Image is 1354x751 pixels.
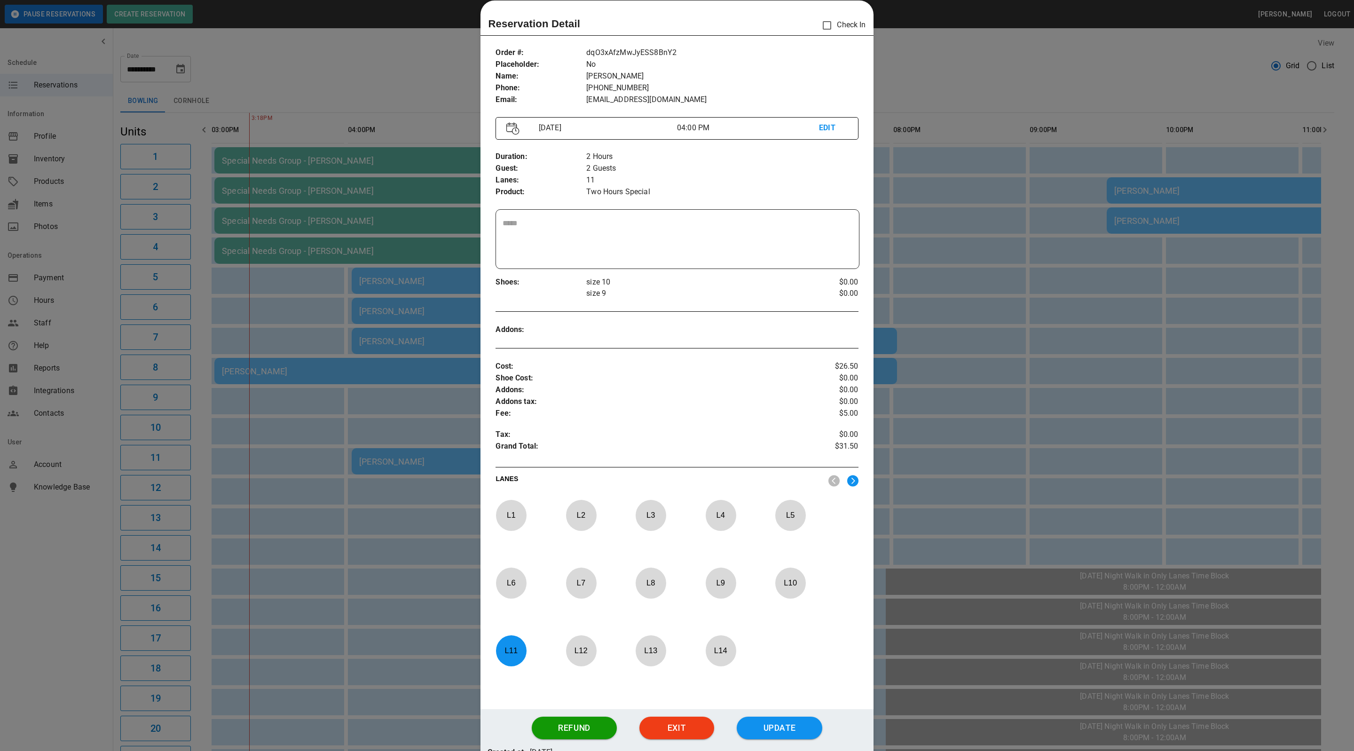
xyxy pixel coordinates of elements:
[828,475,840,487] img: nav_left.svg
[532,717,617,739] button: Refund
[496,572,527,594] p: L 6
[586,59,858,71] p: No
[798,384,858,396] p: $0.00
[496,474,820,487] p: LANES
[496,82,586,94] p: Phone :
[586,288,798,299] p: size 9
[677,122,819,134] p: 04:00 PM
[496,384,798,396] p: Addons :
[496,408,798,419] p: Fee :
[496,324,586,336] p: Addons :
[705,640,736,662] p: L 14
[817,16,866,35] p: Check In
[566,572,597,594] p: L 7
[496,94,586,106] p: Email :
[798,372,858,384] p: $0.00
[586,71,858,82] p: [PERSON_NAME]
[496,441,798,455] p: Grand Total :
[488,16,580,32] p: Reservation Detail
[496,163,586,174] p: Guest :
[635,640,666,662] p: L 13
[496,186,586,198] p: Product :
[847,475,858,487] img: right.svg
[535,122,677,134] p: [DATE]
[705,504,736,526] p: L 4
[586,186,858,198] p: Two Hours Special
[586,94,858,106] p: [EMAIL_ADDRESS][DOMAIN_NAME]
[566,640,597,662] p: L 12
[775,572,806,594] p: L 10
[798,288,858,299] p: $0.00
[496,47,586,59] p: Order # :
[586,47,858,59] p: dqO3xAfzMwJyESS8BnY2
[586,163,858,174] p: 2 Guests
[737,717,822,739] button: Update
[798,361,858,372] p: $26.50
[496,504,527,526] p: L 1
[798,441,858,455] p: $31.50
[496,71,586,82] p: Name :
[639,717,714,739] button: Exit
[586,174,858,186] p: 11
[635,572,666,594] p: L 8
[798,396,858,408] p: $0.00
[496,640,527,662] p: L 11
[819,122,847,134] p: EDIT
[566,504,597,526] p: L 2
[496,361,798,372] p: Cost :
[496,429,798,441] p: Tax :
[496,59,586,71] p: Placeholder :
[798,429,858,441] p: $0.00
[798,277,858,288] p: $0.00
[775,504,806,526] p: L 5
[798,408,858,419] p: $5.00
[506,122,520,135] img: Vector
[705,572,736,594] p: L 9
[496,277,586,288] p: Shoes :
[496,174,586,186] p: Lanes :
[496,151,586,163] p: Duration :
[496,372,798,384] p: Shoe Cost :
[496,396,798,408] p: Addons tax :
[586,151,858,163] p: 2 Hours
[586,277,798,288] p: size 10
[635,504,666,526] p: L 3
[586,82,858,94] p: [PHONE_NUMBER]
